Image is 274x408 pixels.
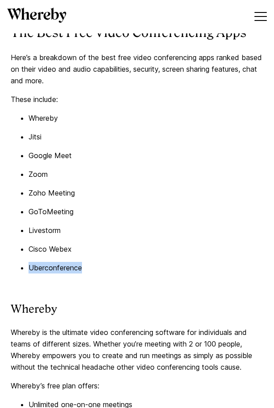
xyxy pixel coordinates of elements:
[11,52,263,86] p: Here’s a breakdown of the best free video conferencing apps ranked based on their video and audio...
[11,302,263,316] h3: Whereby
[11,94,263,105] p: These include:
[29,187,263,199] p: Zoho Meeting
[29,206,263,217] p: GoToMeeting
[29,150,263,161] p: Google Meet
[11,380,263,392] p: Whereby’s free plan offers:
[11,326,263,373] p: Whereby is the ultimate video conferencing software for individuals and teams of different sizes....
[7,8,66,26] a: Whereby
[29,131,263,143] p: Jitsi
[29,243,263,255] p: Cisco Webex
[7,8,66,23] svg: Whereby
[29,168,263,180] p: Zoom
[29,112,263,124] p: Whereby
[29,262,263,273] p: Uberconference
[29,224,263,236] p: Livestorm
